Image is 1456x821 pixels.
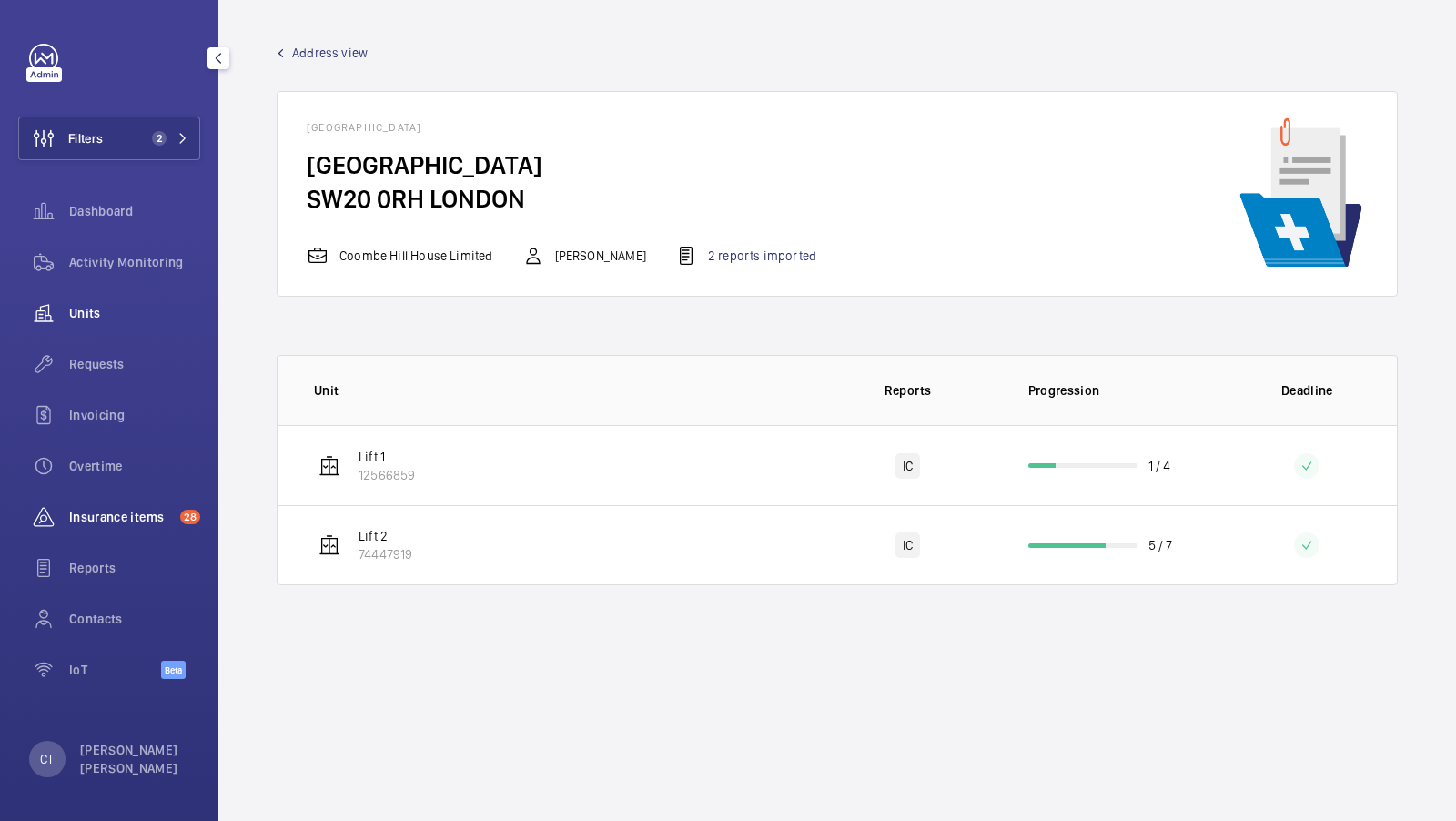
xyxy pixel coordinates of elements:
span: Address view [292,44,368,62]
p: 74447919 [359,545,412,563]
span: Contacts [69,610,200,628]
span: Activity Monitoring [69,253,200,271]
p: Lift 1 [359,448,415,466]
img: elevator.svg [318,455,340,477]
div: [PERSON_NAME] [522,245,646,267]
p: Progression [1028,381,1218,400]
button: Filters2 [18,117,200,160]
span: Overtime [69,457,200,475]
img: elevator.svg [318,534,340,556]
h4: [GEOGRAPHIC_DATA] [307,121,845,148]
p: [PERSON_NAME] [PERSON_NAME] [80,741,189,777]
p: Reports [830,381,986,400]
span: Dashboard [69,202,200,220]
p: Lift 2 [359,527,412,545]
span: Invoicing [69,406,200,424]
span: Requests [69,355,200,373]
span: 2 [152,131,167,146]
span: Insurance items [69,508,173,526]
div: 2 reports imported [675,245,816,267]
div: IC [895,453,920,479]
p: CT [40,750,54,768]
p: 1 / 4 [1148,457,1171,475]
h4: [GEOGRAPHIC_DATA] SW20 0RH LONDON [307,148,845,216]
div: Coombe Hill House Limited [307,245,493,267]
div: IC [895,532,920,558]
p: Deadline [1230,381,1385,400]
p: Unit [314,381,817,400]
span: Beta [161,661,186,679]
span: 28 [180,510,200,524]
span: Units [69,304,200,322]
p: 12566859 [359,466,415,484]
p: 5 / 7 [1148,536,1173,554]
span: IoT [69,661,161,679]
span: Reports [69,559,200,577]
span: Filters [68,129,103,147]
